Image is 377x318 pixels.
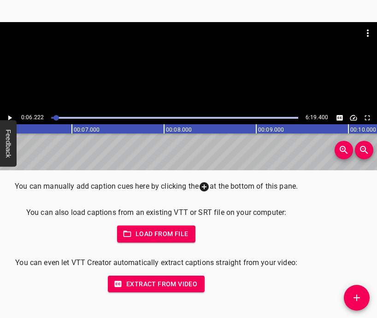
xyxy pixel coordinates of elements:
[15,181,298,192] p: You can manually add caption cues here by clicking the at the bottom of this pane.
[344,285,370,311] button: Add Cue
[15,257,298,268] p: You can even let VTT Creator automatically extract captions straight from your video:
[335,141,353,159] button: Zoom In
[258,127,284,133] text: 00:09.000
[108,276,205,293] button: Extract from video
[166,127,192,133] text: 00:08.000
[124,228,188,240] span: Load from file
[348,112,359,124] button: Change Playback Speed
[355,141,373,159] button: Zoom Out
[4,112,16,124] button: Play/Pause
[334,112,346,124] button: Toggle captions
[117,225,196,243] button: Load from file
[15,207,298,218] p: You can also load captions from an existing VTT or SRT file on your computer:
[361,112,373,124] button: Toggle fullscreen
[115,278,197,290] span: Extract from video
[74,127,100,133] text: 00:07.000
[21,114,44,121] span: 0:06.222
[306,114,328,121] span: 6:19.400
[350,127,376,133] text: 00:10.000
[51,117,298,119] div: Play progress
